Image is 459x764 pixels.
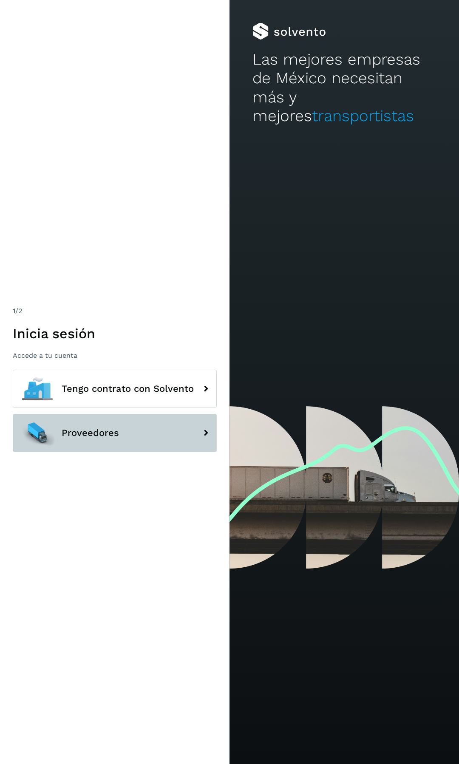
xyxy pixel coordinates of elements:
[13,370,217,408] button: Tengo contrato con Solvento
[13,306,217,316] div: /2
[62,428,119,438] span: Proveedores
[13,325,217,342] h1: Inicia sesión
[62,384,194,394] span: Tengo contrato con Solvento
[13,414,217,452] button: Proveedores
[252,50,436,126] h2: Las mejores empresas de México necesitan más y mejores
[13,307,15,315] span: 1
[312,107,414,125] span: transportistas
[13,351,217,359] p: Accede a tu cuenta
